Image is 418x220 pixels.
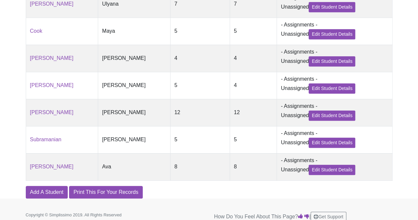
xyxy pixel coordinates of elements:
td: - Assignments - Unassigned [277,99,392,126]
a: Print This For Your Records [69,186,142,198]
td: - Assignments - Unassigned [277,126,392,153]
a: [PERSON_NAME] [30,1,74,7]
td: 5 [230,18,277,45]
td: 5 [170,18,230,45]
a: Edit Student Details [309,2,355,12]
td: - Assignments - Unassigned [277,18,392,45]
td: 4 [230,72,277,99]
td: 8 [230,153,277,180]
a: [PERSON_NAME] [30,82,74,88]
td: [PERSON_NAME] [98,126,171,153]
a: [PERSON_NAME] [30,110,74,115]
td: 4 [170,45,230,72]
td: - Assignments - Unassigned [277,153,392,180]
p: Copyright © Simplissimo 2019. All Rights Reserved [26,212,141,218]
a: Edit Student Details [309,165,355,175]
td: - Assignments - Unassigned [277,45,392,72]
td: [PERSON_NAME] [98,72,171,99]
td: Maya [98,18,171,45]
td: Ava [98,153,171,180]
a: Add A Student [26,186,68,198]
td: 8 [170,153,230,180]
td: - Assignments - Unassigned [277,72,392,99]
td: 5 [170,72,230,99]
td: [PERSON_NAME] [98,45,171,72]
a: [PERSON_NAME] [30,164,74,169]
td: 12 [230,99,277,126]
td: 4 [230,45,277,72]
a: Subramanian [30,137,61,142]
a: Edit Student Details [309,56,355,66]
td: 5 [170,126,230,153]
a: Edit Student Details [309,83,355,94]
td: [PERSON_NAME] [98,99,171,126]
td: 12 [170,99,230,126]
a: Edit Student Details [309,29,355,39]
a: Cook [30,28,42,34]
a: Edit Student Details [309,110,355,121]
a: Edit Student Details [309,138,355,148]
td: 5 [230,126,277,153]
a: [PERSON_NAME] [30,55,74,61]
